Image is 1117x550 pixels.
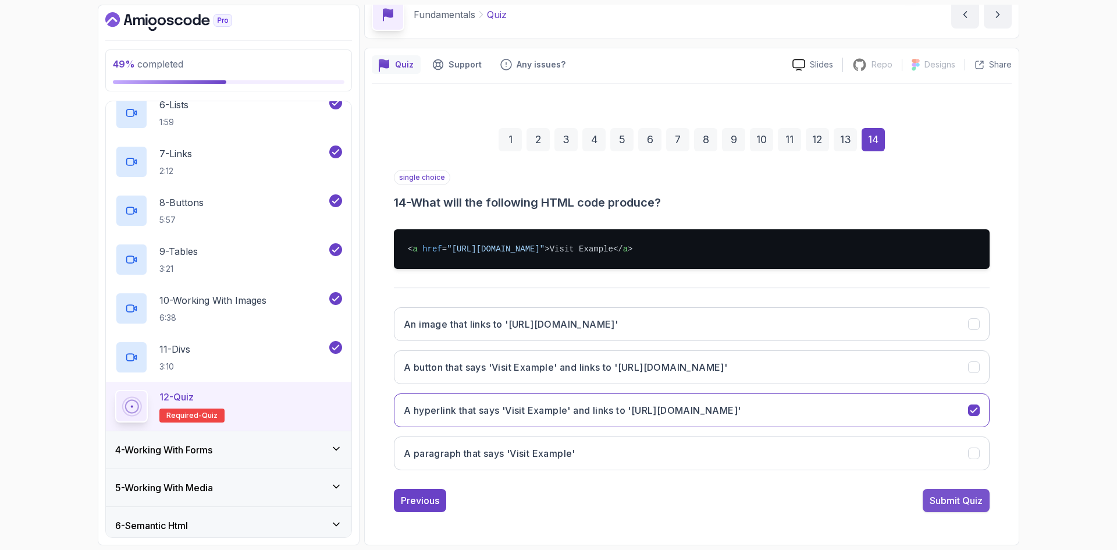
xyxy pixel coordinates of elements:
[115,341,342,374] button: 11-Divs3:10
[159,116,188,128] p: 1:59
[783,59,842,71] a: Slides
[638,128,661,151] div: 6
[394,170,450,185] p: single choice
[930,494,983,508] div: Submit Quiz
[159,312,266,324] p: 6:38
[408,244,550,254] span: < = >
[527,128,550,151] div: 2
[115,97,342,129] button: 6-Lists1:59
[159,263,198,275] p: 3:21
[372,55,421,74] button: quiz button
[404,446,575,460] h3: A paragraph that says 'Visit Example'
[923,489,990,512] button: Submit Quiz
[115,146,342,178] button: 7-Links2:12
[989,59,1012,70] p: Share
[810,59,833,70] p: Slides
[806,128,829,151] div: 12
[613,244,633,254] span: </ >
[159,342,190,356] p: 11 - Divs
[159,214,204,226] p: 5:57
[404,360,727,374] h3: A button that says 'Visit Example' and links to '[URL][DOMAIN_NAME]'
[722,128,745,151] div: 9
[965,59,1012,70] button: Share
[517,59,565,70] p: Any issues?
[159,361,190,372] p: 3:10
[447,244,545,254] span: "[URL][DOMAIN_NAME]"
[623,244,628,254] span: a
[412,244,417,254] span: a
[394,489,446,512] button: Previous
[159,165,192,177] p: 2:12
[115,390,342,423] button: 12-QuizRequired-quiz
[871,59,892,70] p: Repo
[159,390,194,404] p: 12 - Quiz
[159,147,192,161] p: 7 - Links
[159,98,188,112] p: 6 - Lists
[487,8,507,22] p: Quiz
[493,55,572,74] button: Feedback button
[106,507,351,544] button: 6-Semantic Html
[106,469,351,506] button: 5-Working With Media
[159,293,266,307] p: 10 - Working With Images
[449,59,482,70] p: Support
[394,393,990,427] button: A hyperlink that says 'Visit Example' and links to 'https://example.com'
[115,519,188,533] h3: 6 - Semantic Html
[951,1,979,29] button: previous content
[394,307,990,341] button: An image that links to 'https://example.com'
[115,194,342,227] button: 8-Buttons5:57
[401,494,439,508] div: Previous
[394,229,990,269] pre: Visit Example
[115,443,212,457] h3: 4 - Working With Forms
[394,350,990,384] button: A button that says 'Visit Example' and links to 'https://example.com'
[166,411,202,420] span: Required-
[610,128,634,151] div: 5
[113,58,135,70] span: 49 %
[404,317,618,331] h3: An image that links to '[URL][DOMAIN_NAME]'
[666,128,689,151] div: 7
[115,243,342,276] button: 9-Tables3:21
[834,128,857,151] div: 13
[159,244,198,258] p: 9 - Tables
[422,244,442,254] span: href
[106,431,351,469] button: 4-Working With Forms
[499,128,522,151] div: 1
[404,403,741,417] h3: A hyperlink that says 'Visit Example' and links to '[URL][DOMAIN_NAME]'
[394,437,990,470] button: A paragraph that says 'Visit Example'
[202,411,218,420] span: quiz
[750,128,773,151] div: 10
[778,128,801,151] div: 11
[113,58,183,70] span: completed
[862,128,885,151] div: 14
[984,1,1012,29] button: next content
[425,55,489,74] button: Support button
[924,59,955,70] p: Designs
[554,128,578,151] div: 3
[394,194,990,211] h3: 14 - What will the following HTML code produce?
[105,12,259,31] a: Dashboard
[115,292,342,325] button: 10-Working With Images6:38
[159,196,204,210] p: 8 - Buttons
[414,8,475,22] p: Fundamentals
[582,128,606,151] div: 4
[694,128,717,151] div: 8
[395,59,414,70] p: Quiz
[115,481,213,495] h3: 5 - Working With Media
